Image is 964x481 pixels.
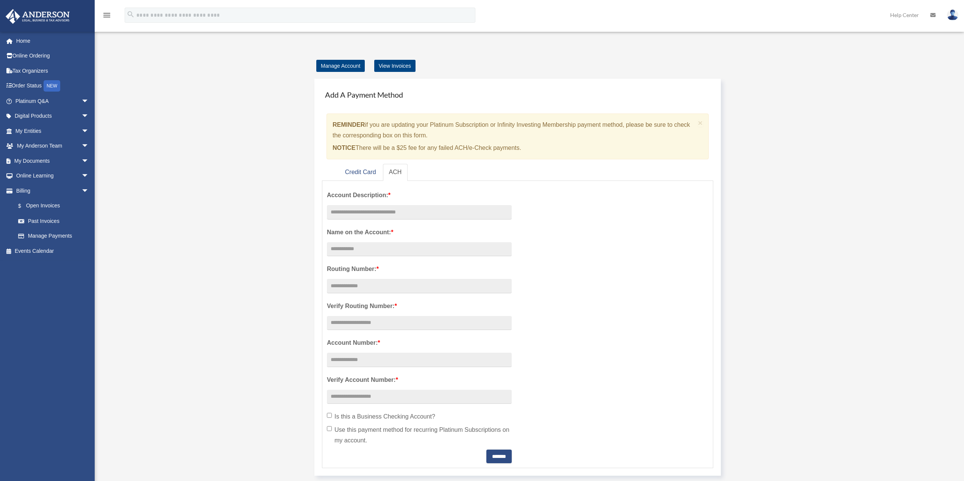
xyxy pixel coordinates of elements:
span: arrow_drop_down [81,123,97,139]
a: Credit Card [339,164,382,181]
a: Billingarrow_drop_down [5,183,100,198]
span: arrow_drop_down [81,139,97,154]
a: menu [102,13,111,20]
span: arrow_drop_down [81,168,97,184]
img: Anderson Advisors Platinum Portal [3,9,72,24]
a: Home [5,33,100,48]
a: ACH [383,164,408,181]
i: search [127,10,135,19]
label: Name on the Account: [327,227,512,238]
a: Manage Payments [11,229,97,244]
label: Account Description: [327,190,512,201]
label: Verify Account Number: [327,375,512,385]
strong: REMINDER [333,121,365,128]
a: $Open Invoices [11,198,100,214]
h4: Add A Payment Method [322,86,713,103]
a: Digital Productsarrow_drop_down [5,109,100,124]
label: Is this a Business Checking Account? [327,411,512,422]
div: NEW [44,80,60,92]
span: $ [22,201,26,211]
a: Manage Account [316,60,365,72]
a: My Anderson Teamarrow_drop_down [5,139,100,154]
a: Order StatusNEW [5,78,100,94]
span: arrow_drop_down [81,109,97,124]
span: × [698,118,703,127]
a: View Invoices [374,60,416,72]
button: Close [698,119,703,127]
label: Account Number: [327,338,512,348]
a: My Documentsarrow_drop_down [5,153,100,168]
i: menu [102,11,111,20]
a: Online Learningarrow_drop_down [5,168,100,184]
a: My Entitiesarrow_drop_down [5,123,100,139]
a: Platinum Q&Aarrow_drop_down [5,93,100,109]
a: Tax Organizers [5,63,100,78]
a: Events Calendar [5,243,100,258]
strong: NOTICE [333,145,355,151]
span: arrow_drop_down [81,93,97,109]
span: arrow_drop_down [81,183,97,199]
a: Past Invoices [11,213,100,229]
label: Verify Routing Number: [327,301,512,311]
div: if you are updating your Platinum Subscription or Infinity Investing Membership payment method, p... [327,114,709,159]
p: There will be a $25 fee for any failed ACH/e-Check payments. [333,143,695,153]
label: Use this payment method for recurring Platinum Subscriptions on my account. [327,425,512,446]
span: arrow_drop_down [81,153,97,169]
label: Routing Number: [327,264,512,274]
img: User Pic [947,9,958,20]
input: Is this a Business Checking Account? [327,413,332,418]
a: Online Ordering [5,48,100,64]
input: Use this payment method for recurring Platinum Subscriptions on my account. [327,426,332,431]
